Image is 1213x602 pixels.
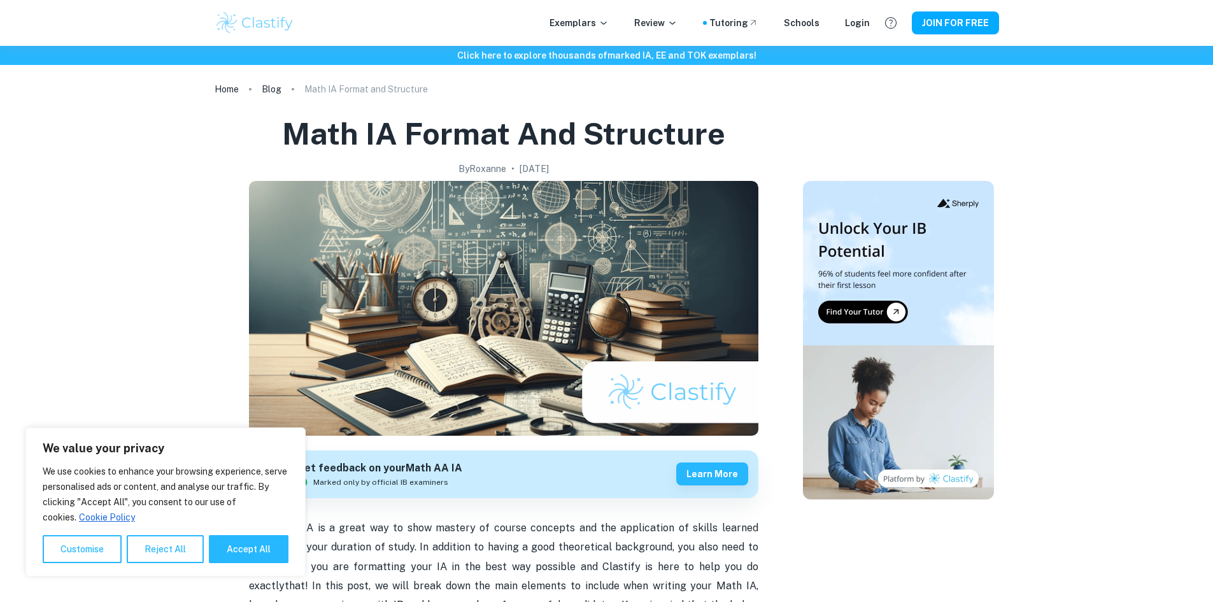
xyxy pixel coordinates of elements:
[127,535,204,563] button: Reject All
[215,10,295,36] img: Clastify logo
[784,16,819,30] a: Schools
[845,16,870,30] a: Login
[209,535,288,563] button: Accept All
[912,11,999,34] button: JOIN FOR FREE
[304,82,428,96] p: Math IA Format and Structure
[458,162,506,176] h2: By Roxanne
[511,162,514,176] p: •
[215,80,239,98] a: Home
[297,461,462,477] h6: Get feedback on your Math AA IA
[3,48,1210,62] h6: Click here to explore thousands of marked IA, EE and TOK exemplars !
[709,16,758,30] a: Tutoring
[43,464,288,525] p: We use cookies to enhance your browsing experience, serve personalised ads or content, and analys...
[43,535,122,563] button: Customise
[25,427,306,577] div: We value your privacy
[880,12,902,34] button: Help and Feedback
[803,181,994,499] img: Thumbnail
[262,80,281,98] a: Blog
[550,16,609,30] p: Exemplars
[313,477,448,488] span: Marked only by official IB examiners
[282,113,725,154] h1: Math IA Format and Structure
[520,162,549,176] h2: [DATE]
[634,16,677,30] p: Review
[249,181,758,436] img: Math IA Format and Structure cover image
[249,450,758,498] a: Get feedback on yourMath AA IAMarked only by official IB examinersLearn more
[676,462,748,485] button: Learn more
[43,441,288,456] p: We value your privacy
[78,512,136,523] a: Cookie Policy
